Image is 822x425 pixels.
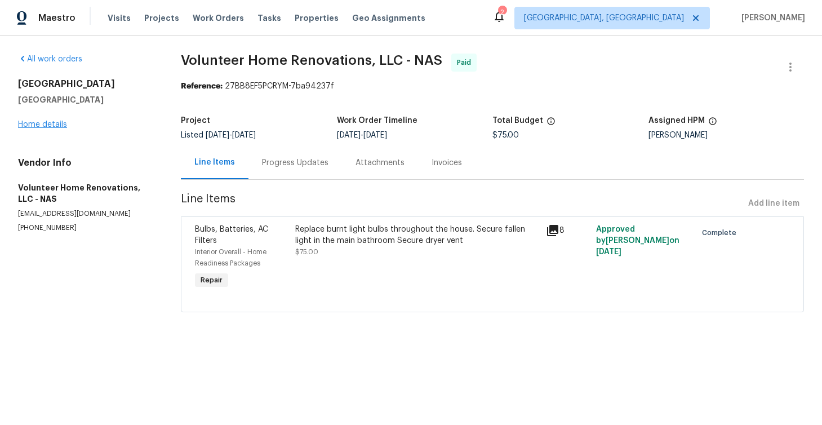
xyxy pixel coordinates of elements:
span: - [206,131,256,139]
span: The hpm assigned to this work order. [708,117,717,131]
div: Attachments [356,157,405,169]
div: 2 [498,7,506,18]
h5: Total Budget [492,117,543,125]
span: Interior Overall - Home Readiness Packages [195,249,266,267]
span: $75.00 [295,249,318,255]
div: Replace burnt light bulbs throughout the house. Secure fallen light in the main bathroom Secure d... [295,224,539,246]
h5: Assigned HPM [648,117,705,125]
span: Line Items [181,193,744,214]
span: [DATE] [363,131,387,139]
span: Geo Assignments [352,12,425,24]
span: [DATE] [337,131,361,139]
h5: Work Order Timeline [337,117,417,125]
span: Complete [702,227,741,238]
span: [PERSON_NAME] [737,12,805,24]
a: Home details [18,121,67,129]
span: Projects [144,12,179,24]
span: [GEOGRAPHIC_DATA], [GEOGRAPHIC_DATA] [524,12,684,24]
a: All work orders [18,55,82,63]
span: Repair [196,275,227,286]
span: [DATE] [232,131,256,139]
p: [EMAIL_ADDRESS][DOMAIN_NAME] [18,209,154,219]
div: Progress Updates [262,157,328,169]
h4: Vendor Info [18,157,154,169]
p: [PHONE_NUMBER] [18,223,154,233]
h5: Volunteer Home Renovations, LLC - NAS [18,182,154,205]
span: Listed [181,131,256,139]
span: - [337,131,387,139]
h2: [GEOGRAPHIC_DATA] [18,78,154,90]
div: [PERSON_NAME] [648,131,804,139]
span: Paid [457,57,476,68]
span: Maestro [38,12,75,24]
div: Line Items [194,157,235,168]
div: 8 [546,224,589,237]
span: [DATE] [596,248,621,256]
span: $75.00 [492,131,519,139]
span: Approved by [PERSON_NAME] on [596,225,679,256]
span: Tasks [257,14,281,22]
span: Bulbs, Batteries, AC Filters [195,225,268,245]
span: The total cost of line items that have been proposed by Opendoor. This sum includes line items th... [546,117,556,131]
span: Volunteer Home Renovations, LLC - NAS [181,54,442,67]
b: Reference: [181,82,223,90]
span: [DATE] [206,131,229,139]
span: Work Orders [193,12,244,24]
h5: [GEOGRAPHIC_DATA] [18,94,154,105]
span: Visits [108,12,131,24]
h5: Project [181,117,210,125]
span: Properties [295,12,339,24]
div: 27BB8EF5PCRYM-7ba94237f [181,81,804,92]
div: Invoices [432,157,462,169]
